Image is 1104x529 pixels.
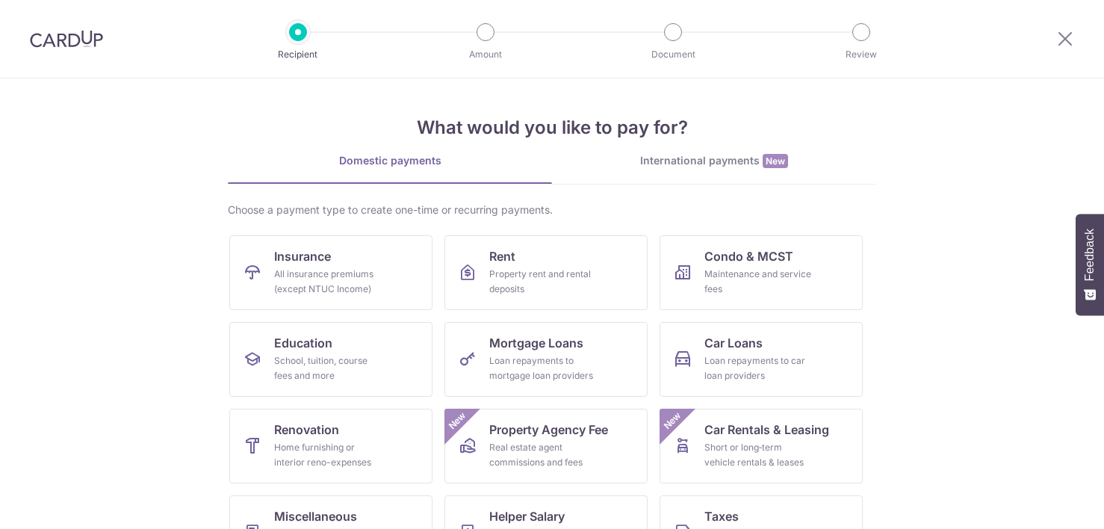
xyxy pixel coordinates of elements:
[30,30,103,48] img: CardUp
[489,440,597,470] div: Real estate agent commissions and fees
[228,202,876,217] div: Choose a payment type to create one-time or recurring payments.
[704,353,812,383] div: Loan repayments to car loan providers
[704,507,739,525] span: Taxes
[489,267,597,297] div: Property rent and rental deposits
[444,322,648,397] a: Mortgage LoansLoan repayments to mortgage loan providers
[618,47,728,62] p: Document
[228,114,876,141] h4: What would you like to pay for?
[1083,229,1097,281] span: Feedback
[489,334,583,352] span: Mortgage Loans
[444,235,648,310] a: RentProperty rent and rental deposits
[704,440,812,470] div: Short or long‑term vehicle rentals & leases
[229,235,432,310] a: InsuranceAll insurance premiums (except NTUC Income)
[763,154,788,168] span: New
[274,267,382,297] div: All insurance premiums (except NTUC Income)
[1076,214,1104,315] button: Feedback - Show survey
[704,334,763,352] span: Car Loans
[704,421,829,439] span: Car Rentals & Leasing
[274,334,332,352] span: Education
[274,247,331,265] span: Insurance
[228,153,552,168] div: Domestic payments
[660,235,863,310] a: Condo & MCSTMaintenance and service fees
[552,153,876,169] div: International payments
[274,440,382,470] div: Home furnishing or interior reno-expenses
[445,409,470,433] span: New
[430,47,541,62] p: Amount
[274,507,357,525] span: Miscellaneous
[274,353,382,383] div: School, tuition, course fees and more
[229,409,432,483] a: RenovationHome furnishing or interior reno-expenses
[444,409,648,483] a: Property Agency FeeReal estate agent commissions and feesNew
[489,421,608,439] span: Property Agency Fee
[489,247,515,265] span: Rent
[704,267,812,297] div: Maintenance and service fees
[660,409,685,433] span: New
[243,47,353,62] p: Recipient
[489,353,597,383] div: Loan repayments to mortgage loan providers
[274,421,339,439] span: Renovation
[704,247,793,265] span: Condo & MCST
[229,322,432,397] a: EducationSchool, tuition, course fees and more
[489,507,565,525] span: Helper Salary
[660,409,863,483] a: Car Rentals & LeasingShort or long‑term vehicle rentals & leasesNew
[806,47,917,62] p: Review
[660,322,863,397] a: Car LoansLoan repayments to car loan providers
